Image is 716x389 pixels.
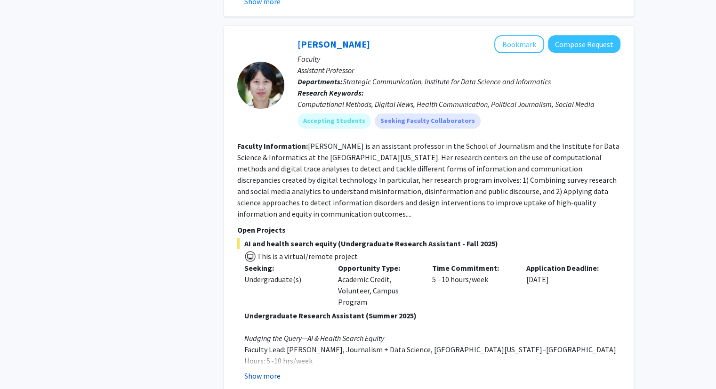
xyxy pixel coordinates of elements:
[548,35,620,53] button: Compose Request to Chau Tong
[298,98,620,110] div: Computational Methods, Digital News, Health Communication, Political Journalism, Social Media
[244,311,417,320] strong: Undergraduate Research Assistant (Summer 2025)
[7,347,40,382] iframe: Chat
[237,238,620,249] span: AI and health search equity (Undergraduate Research Assistant - Fall 2025)
[375,113,481,129] mat-chip: Seeking Faculty Collaborators
[237,141,308,151] b: Faculty Information:
[244,370,281,381] button: Show more
[244,274,324,285] div: Undergraduate(s)
[432,262,512,274] p: Time Commitment:
[298,53,620,65] p: Faculty
[244,262,324,274] p: Seeking:
[494,35,544,53] button: Add Chau Tong to Bookmarks
[237,141,619,219] fg-read-more: [PERSON_NAME] is an assistant professor in the School of Journalism and the Institute for Data Sc...
[298,113,371,129] mat-chip: Accepting Students
[526,262,606,274] p: Application Deadline:
[343,77,551,86] span: Strategic Communication, Institute for Data Science and Informatics
[244,356,313,365] span: Hours: 5~10 hrs/week
[244,345,616,354] span: Faculty Lead: [PERSON_NAME], Journalism + Data Science, [GEOGRAPHIC_DATA][US_STATE]–[GEOGRAPHIC_D...
[331,262,425,308] div: Academic Credit, Volunteer, Campus Program
[298,38,370,50] a: [PERSON_NAME]
[425,262,519,308] div: 5 - 10 hours/week
[519,262,613,308] div: [DATE]
[244,333,384,343] em: Nudging the Query—AI & Health Search Equity
[298,65,620,76] p: Assistant Professor
[298,88,364,97] b: Research Keywords:
[298,77,343,86] b: Departments:
[338,262,418,274] p: Opportunity Type:
[256,251,358,261] span: This is a virtual/remote project
[237,224,620,235] p: Open Projects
